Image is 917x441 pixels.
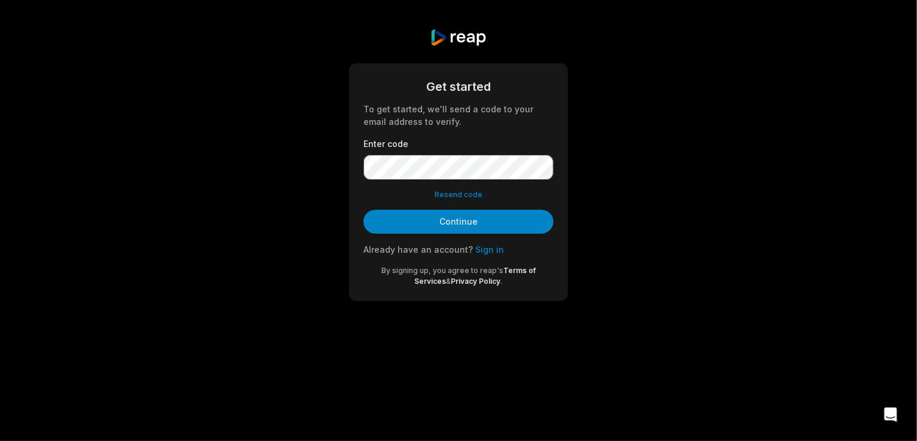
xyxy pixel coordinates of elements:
span: By signing up, you agree to reap's [381,266,503,275]
a: Privacy Policy [451,277,501,286]
button: Continue [363,210,554,234]
iframe: Intercom live chat [876,400,905,429]
a: Terms of Services [415,266,536,286]
a: Sign in [475,244,504,255]
span: & [447,277,451,286]
img: reap [430,29,487,47]
label: Enter code [363,137,554,150]
div: Get started [363,78,554,96]
div: To get started, we'll send a code to your email address to verify. [363,103,554,128]
span: Already have an account? [363,244,473,255]
span: . [501,277,503,286]
button: Resend code [435,189,482,200]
